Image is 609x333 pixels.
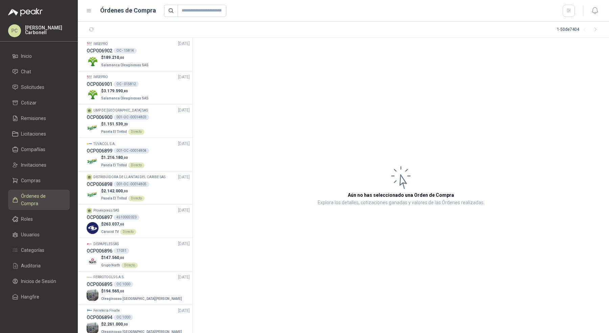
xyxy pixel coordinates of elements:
[93,74,108,80] p: IMSEPRO
[123,89,128,93] span: ,80
[21,293,39,301] span: Hangfire
[87,207,190,235] a: Provexpress SAS[DATE] OCP0068974510002023Company Logo$263.037,60Caracol TVDirecto
[8,190,70,210] a: Órdenes de Compra
[93,308,120,313] p: Ferreteria Fivalle
[93,108,148,113] p: UMP DE [GEOGRAPHIC_DATA] SAS
[87,314,112,321] h3: OCP006894
[21,52,32,60] span: Inicio
[8,228,70,241] a: Usuarios
[114,48,137,53] div: OC - 15814
[101,255,138,261] p: $
[119,222,124,226] span: ,60
[114,81,139,87] div: OC - 015812
[21,146,45,153] span: Compañías
[101,188,144,194] p: $
[8,244,70,257] a: Categorías
[101,63,149,67] span: Salamanca Oleaginosas SAS
[123,323,128,326] span: ,00
[87,247,112,255] h3: OCP006896
[101,288,183,294] p: $
[101,154,144,161] p: $
[21,231,40,238] span: Usuarios
[123,122,128,126] span: ,20
[101,88,150,94] p: $
[87,47,112,54] h3: OCP006902
[87,74,92,80] img: Company Logo
[101,230,119,234] span: Caracol TV
[87,80,112,88] h3: OCP006901
[93,275,125,280] p: FERROTOOLS S.A.S.
[8,24,21,37] div: PC
[114,215,139,220] div: 4510002023
[8,290,70,303] a: Hangfire
[87,241,92,247] img: Company Logo
[21,161,46,169] span: Invitaciones
[21,84,44,91] span: Solicitudes
[104,289,124,293] span: 194.565
[8,50,70,63] a: Inicio
[128,196,144,201] div: Directo
[178,174,190,181] span: [DATE]
[93,174,165,180] p: DISTRIBUIDORA DE LLANTAS DEL CARIBE SAS
[104,89,128,93] span: 3.179.590
[101,130,127,134] span: Panela El Trébol
[121,263,138,268] div: Directo
[128,163,144,168] div: Directo
[178,41,190,47] span: [DATE]
[178,241,190,247] span: [DATE]
[21,177,41,184] span: Compras
[87,174,190,202] a: DISTRIBUIDORA DE LLANTAS DEL CARIBE SAS[DATE] OCP006898001-OC -00014805Company Logo$2.142.000,00P...
[8,259,70,272] a: Auditoria
[318,199,484,207] p: Explora los detalles, cotizaciones ganadas y valores de las Órdenes realizadas.
[21,115,46,122] span: Remisiones
[87,308,92,313] img: Company Logo
[101,196,127,200] span: Panela El Trébol
[87,147,112,154] h3: OCP006899
[101,96,149,100] span: Salamanca Oleaginosas SAS
[87,122,98,134] img: Company Logo
[87,114,112,121] h3: OCP006900
[87,281,112,288] h3: OCP006895
[87,41,92,46] img: Company Logo
[8,275,70,288] a: Inicios de Sesión
[8,159,70,171] a: Invitaciones
[87,256,98,267] img: Company Logo
[21,130,46,138] span: Licitaciones
[178,207,190,214] span: [DATE]
[21,68,31,75] span: Chat
[178,74,190,80] span: [DATE]
[114,148,149,153] div: 001-OC -00014804
[87,141,190,168] a: Company LogoTUVACOL S.A.[DATE] OCP006899001-OC -00014804Company Logo$1.216.180,00Panela El Trébol...
[104,189,128,193] span: 2.142.000
[104,122,128,126] span: 1.151.539
[114,248,129,254] div: 17031
[93,241,119,247] p: DISPAPELES SAS
[101,163,127,167] span: Panela El Trébol
[87,274,190,302] a: Company LogoFERROTOOLS S.A.S.[DATE] OCP006895OC 1000Company Logo$194.565,00Oleaginosas [GEOGRAPHI...
[21,215,33,223] span: Roles
[8,143,70,156] a: Compañías
[178,308,190,314] span: [DATE]
[87,181,112,188] h3: OCP006898
[21,278,56,285] span: Inicios de Sesión
[120,229,136,235] div: Directo
[87,55,98,67] img: Company Logo
[87,214,112,221] h3: OCP006897
[178,274,190,281] span: [DATE]
[8,81,70,94] a: Solicitudes
[21,262,41,269] span: Auditoria
[114,182,149,187] div: 001-OC -00014805
[8,112,70,125] a: Remisiones
[87,89,98,100] img: Company Logo
[87,289,98,301] img: Company Logo
[87,275,92,280] img: Company Logo
[93,41,108,47] p: IMSEPRO
[21,99,37,106] span: Cotizar
[123,156,128,160] span: ,00
[114,115,149,120] div: 001-OC -00014803
[21,246,44,254] span: Categorías
[104,322,128,327] span: 2.261.000
[101,263,120,267] span: Grupo North
[101,221,136,228] p: $
[87,189,98,201] img: Company Logo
